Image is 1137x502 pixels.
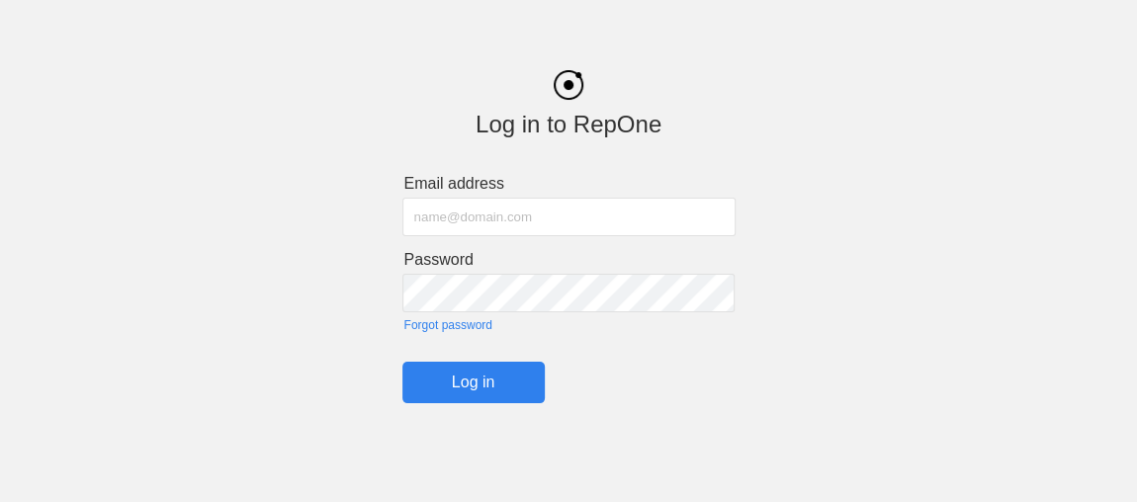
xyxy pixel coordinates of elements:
[404,175,736,193] label: Email address
[402,111,736,138] div: Log in to RepOne
[404,318,736,332] a: Forgot password
[781,273,1137,502] iframe: Chat Widget
[404,251,736,269] label: Password
[554,70,583,100] img: black_logo.png
[402,198,736,236] input: name@domain.com
[402,362,545,403] input: Log in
